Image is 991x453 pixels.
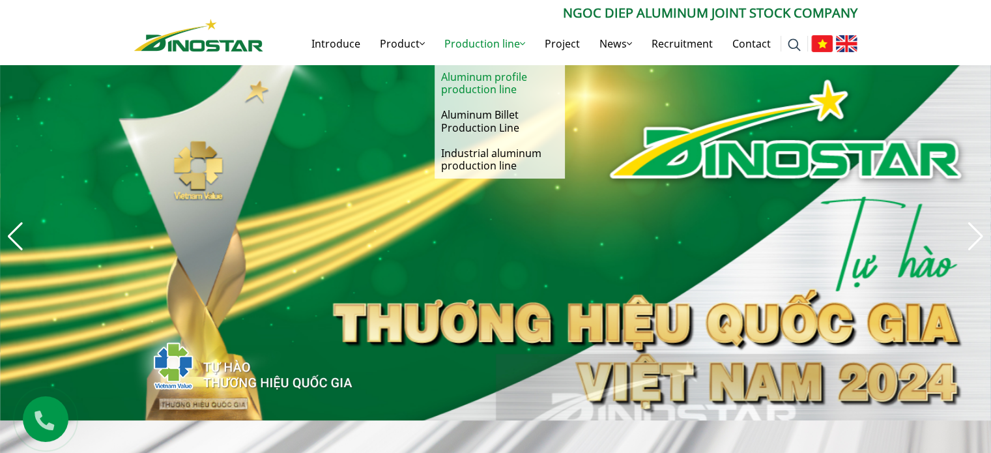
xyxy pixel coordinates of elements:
[811,35,833,52] img: Vietnamese
[441,70,527,96] font: Aluminum profile production line
[302,23,370,65] a: Introduce
[441,108,519,134] font: Aluminum Billet Production Line
[723,23,781,65] a: Contact
[836,35,857,52] img: English
[435,141,565,179] a: Industrial aluminum production line
[370,23,435,65] a: Product
[535,23,590,65] a: Project
[435,23,535,65] a: Production line
[311,37,360,51] font: Introduce
[380,37,420,51] font: Product
[7,222,24,251] div: Previous slide
[652,37,713,51] font: Recruitment
[590,23,642,65] a: News
[134,19,263,51] img: Dinostar Aluminum
[134,16,263,51] a: Dinostar Aluminum
[435,102,565,140] a: Aluminum Billet Production Line
[444,37,520,51] font: Production line
[732,37,771,51] font: Contact
[788,38,801,51] img: search
[115,319,354,407] img: thqg
[642,23,723,65] a: Recruitment
[599,37,627,51] font: News
[563,4,857,22] font: NGOC DIEP ALUMINUM JOINT STOCK COMPANY
[967,222,984,251] div: Next slide
[435,65,565,102] a: Aluminum profile production line
[545,37,580,51] font: Project
[441,146,541,173] font: Industrial aluminum production line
